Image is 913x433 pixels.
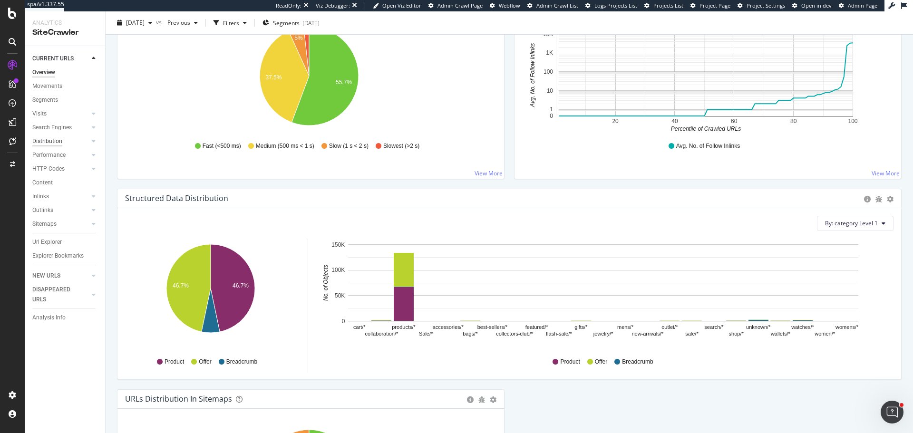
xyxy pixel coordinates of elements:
[164,15,202,30] button: Previous
[550,113,553,119] text: 0
[560,358,580,366] span: Product
[593,331,613,337] text: jewelry/*
[653,2,683,9] span: Projects List
[612,118,619,125] text: 20
[336,79,352,86] text: 55.7%
[273,19,300,27] span: Segments
[32,251,98,261] a: Explorer Bookmarks
[32,251,84,261] div: Explorer Bookmarks
[331,267,345,273] text: 100K
[617,324,634,330] text: mens/*
[875,196,882,202] div: bug
[433,324,464,330] text: accessories/*
[32,271,89,281] a: NEW URLS
[887,196,894,202] div: gear
[32,237,62,247] div: Url Explorer
[437,2,483,9] span: Admin Crawl Page
[547,87,554,94] text: 10
[392,324,416,330] text: products/*
[32,123,72,133] div: Search Engines
[32,150,89,160] a: Performance
[699,2,730,9] span: Project Page
[475,169,503,177] a: View More
[259,15,323,30] button: Segments[DATE]
[543,31,553,38] text: 10K
[522,23,890,133] svg: A chart.
[864,196,871,202] div: circle-info
[32,27,97,38] div: SiteCrawler
[203,142,241,150] span: Fast (<500 ms)
[690,2,730,10] a: Project Page
[32,205,53,215] div: Outlinks
[329,142,369,150] span: Slow (1 s < 2 s)
[353,324,366,330] text: cart/*
[32,205,89,215] a: Outlinks
[32,67,98,77] a: Overview
[527,2,578,10] a: Admin Crawl List
[32,285,89,305] a: DISAPPEARED URLS
[529,43,536,108] text: Avg. No. of Follow Inlinks
[32,136,62,146] div: Distribution
[546,49,553,56] text: 1K
[32,313,98,323] a: Analysis Info
[125,193,228,203] div: Structured Data Distribution
[127,239,294,349] svg: A chart.
[848,118,857,125] text: 100
[499,2,520,9] span: Webflow
[32,81,98,91] a: Movements
[320,239,886,349] svg: A chart.
[32,136,89,146] a: Distribution
[32,95,58,105] div: Segments
[233,282,249,289] text: 46.7%
[463,331,478,337] text: bags/*
[671,118,678,125] text: 40
[536,2,578,9] span: Admin Crawl List
[373,2,421,10] a: Open Viz Editor
[32,192,89,202] a: Inlinks
[585,2,637,10] a: Logs Projects List
[32,150,66,160] div: Performance
[265,74,282,81] text: 37.5%
[704,324,724,330] text: search/*
[731,118,738,125] text: 60
[594,2,637,9] span: Logs Projects List
[32,271,60,281] div: NEW URLS
[165,358,184,366] span: Product
[622,358,653,366] span: Breadcrumb
[574,324,588,330] text: gifts/*
[383,142,419,150] span: Slowest (>2 s)
[671,125,741,132] text: Percentile of Crawled URLs
[32,313,66,323] div: Analysis Info
[32,67,55,77] div: Overview
[32,54,89,64] a: CURRENT URLS
[113,15,156,30] button: [DATE]
[32,219,89,229] a: Sitemaps
[276,2,301,10] div: ReadOnly:
[32,178,98,188] a: Content
[125,23,493,133] div: A chart.
[199,358,211,366] span: Offer
[544,68,553,75] text: 100
[661,324,678,330] text: outlet/*
[32,81,62,91] div: Movements
[525,324,548,330] text: featured/*
[156,18,164,26] span: vs
[32,109,89,119] a: Visits
[872,169,900,177] a: View More
[210,15,251,30] button: Filters
[32,164,65,174] div: HTTP Codes
[316,2,350,10] div: Viz Debugger:
[478,396,485,403] div: bug
[294,34,303,41] text: 5%
[835,324,859,330] text: womens/*
[746,324,771,330] text: unknown/*
[817,216,894,231] button: By: category Level 1
[790,118,797,125] text: 80
[164,19,190,27] span: Previous
[595,358,607,366] span: Offer
[342,318,345,325] text: 0
[825,219,878,227] span: By: category Level 1
[32,178,53,188] div: Content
